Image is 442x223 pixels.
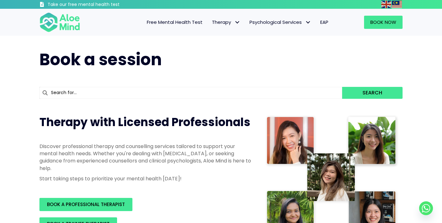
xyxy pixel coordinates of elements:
[39,175,252,182] p: Start taking steps to prioritize your mental health [DATE]!
[320,19,328,25] span: EAP
[147,19,203,25] span: Free Mental Health Test
[392,1,402,8] img: ms
[142,16,207,29] a: Free Mental Health Test
[48,2,153,8] h3: Take our free mental health test
[39,114,250,130] span: Therapy with Licensed Professionals
[249,19,311,25] span: Psychological Services
[245,16,316,29] a: Psychological ServicesPsychological Services: submenu
[381,1,392,8] a: English
[207,16,245,29] a: TherapyTherapy: submenu
[316,16,333,29] a: EAP
[303,18,312,27] span: Psychological Services: submenu
[39,2,153,9] a: Take our free mental health test
[39,48,162,71] span: Book a session
[88,16,333,29] nav: Menu
[39,198,132,211] a: BOOK A PROFESSIONAL THERAPIST
[212,19,240,25] span: Therapy
[381,1,391,8] img: en
[392,1,403,8] a: Malay
[419,201,433,215] a: Whatsapp
[39,12,80,33] img: Aloe mind Logo
[370,19,396,25] span: Book Now
[39,87,342,99] input: Search for...
[47,201,125,208] span: BOOK A PROFESSIONAL THERAPIST
[233,18,242,27] span: Therapy: submenu
[342,87,403,99] button: Search
[364,16,403,29] a: Book Now
[39,143,252,172] p: Discover professional therapy and counselling services tailored to support your mental health nee...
